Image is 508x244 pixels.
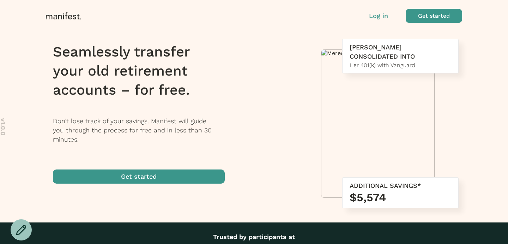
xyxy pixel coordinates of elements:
[53,117,234,144] p: Don’t lose track of your savings. Manifest will guide you through the process for free and in les...
[350,190,451,204] h3: $5,574
[350,43,451,61] div: [PERSON_NAME] CONSOLIDATED INTO
[321,50,434,56] img: Meredith
[53,169,225,184] button: Get started
[350,61,451,70] div: Her 401(k) with Vanguard
[369,11,388,20] button: Log in
[350,181,451,190] div: ADDITIONAL SAVINGS*
[53,42,234,100] h1: Seamlessly transfer your old retirement accounts – for free.
[406,9,462,23] button: Get started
